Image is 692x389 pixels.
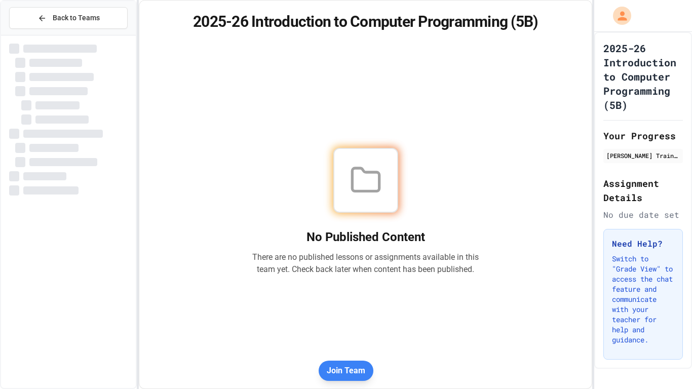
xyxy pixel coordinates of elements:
button: Back to Teams [9,7,128,29]
h2: No Published Content [252,229,479,245]
p: There are no published lessons or assignments available in this team yet. Check back later when c... [252,251,479,276]
div: No due date set [603,209,683,221]
div: My Account [602,4,634,27]
h2: Your Progress [603,129,683,143]
p: Switch to "Grade View" to access the chat feature and communicate with your teacher for help and ... [612,254,674,345]
h3: Need Help? [612,238,674,250]
h1: 2025-26 Introduction to Computer Programming (5B) [151,13,580,31]
button: Join Team [319,361,373,381]
h2: Assignment Details [603,176,683,205]
div: [PERSON_NAME] Trainer [606,151,680,160]
span: Back to Teams [53,13,100,23]
h1: 2025-26 Introduction to Computer Programming (5B) [603,41,683,112]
